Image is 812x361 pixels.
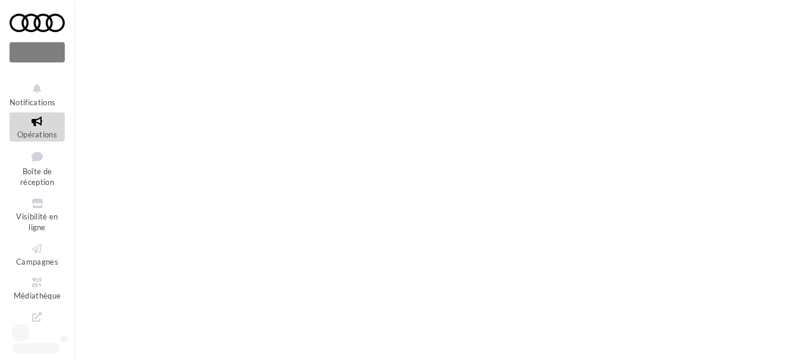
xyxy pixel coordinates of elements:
span: Campagnes [16,257,58,266]
a: Médiathèque [10,274,65,303]
a: PLV et print personnalisable [10,308,65,360]
span: Médiathèque [14,291,61,300]
a: Opérations [10,112,65,142]
span: Opérations [17,130,57,139]
div: Nouvelle campagne [10,42,65,62]
a: Campagnes [10,240,65,269]
a: Boîte de réception [10,146,65,190]
span: Notifications [10,98,55,107]
span: Boîte de réception [20,167,54,187]
a: Visibilité en ligne [10,194,65,235]
span: Visibilité en ligne [16,212,58,233]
